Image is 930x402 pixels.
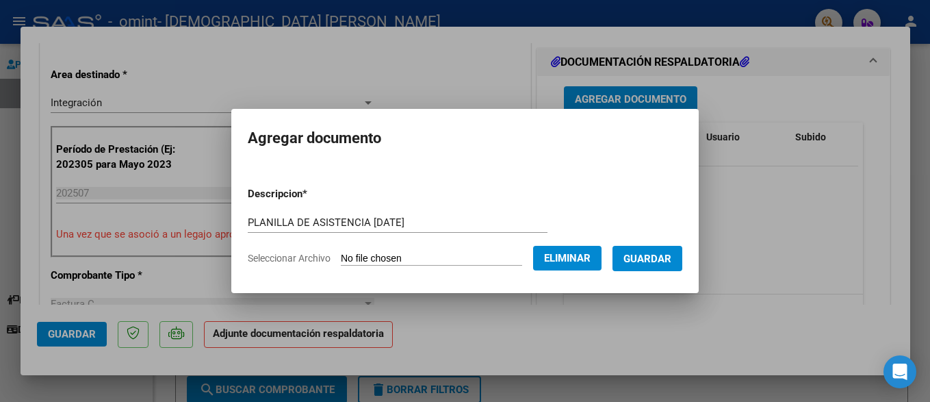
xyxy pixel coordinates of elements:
[248,186,378,202] p: Descripcion
[533,246,602,271] button: Eliminar
[883,355,916,388] div: Open Intercom Messenger
[248,125,682,151] h2: Agregar documento
[248,253,331,264] span: Seleccionar Archivo
[544,252,591,264] span: Eliminar
[612,246,682,271] button: Guardar
[623,253,671,265] span: Guardar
